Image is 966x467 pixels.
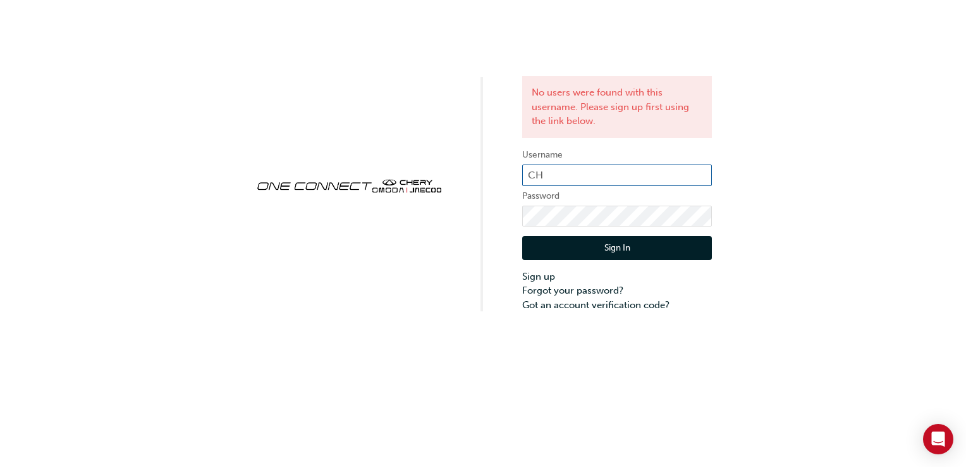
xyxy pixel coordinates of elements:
[522,270,712,284] a: Sign up
[522,283,712,298] a: Forgot your password?
[522,76,712,138] div: No users were found with this username. Please sign up first using the link below.
[522,189,712,204] label: Password
[254,168,444,201] img: oneconnect
[522,165,712,186] input: Username
[923,424,953,454] div: Open Intercom Messenger
[522,147,712,163] label: Username
[522,236,712,260] button: Sign In
[522,298,712,313] a: Got an account verification code?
